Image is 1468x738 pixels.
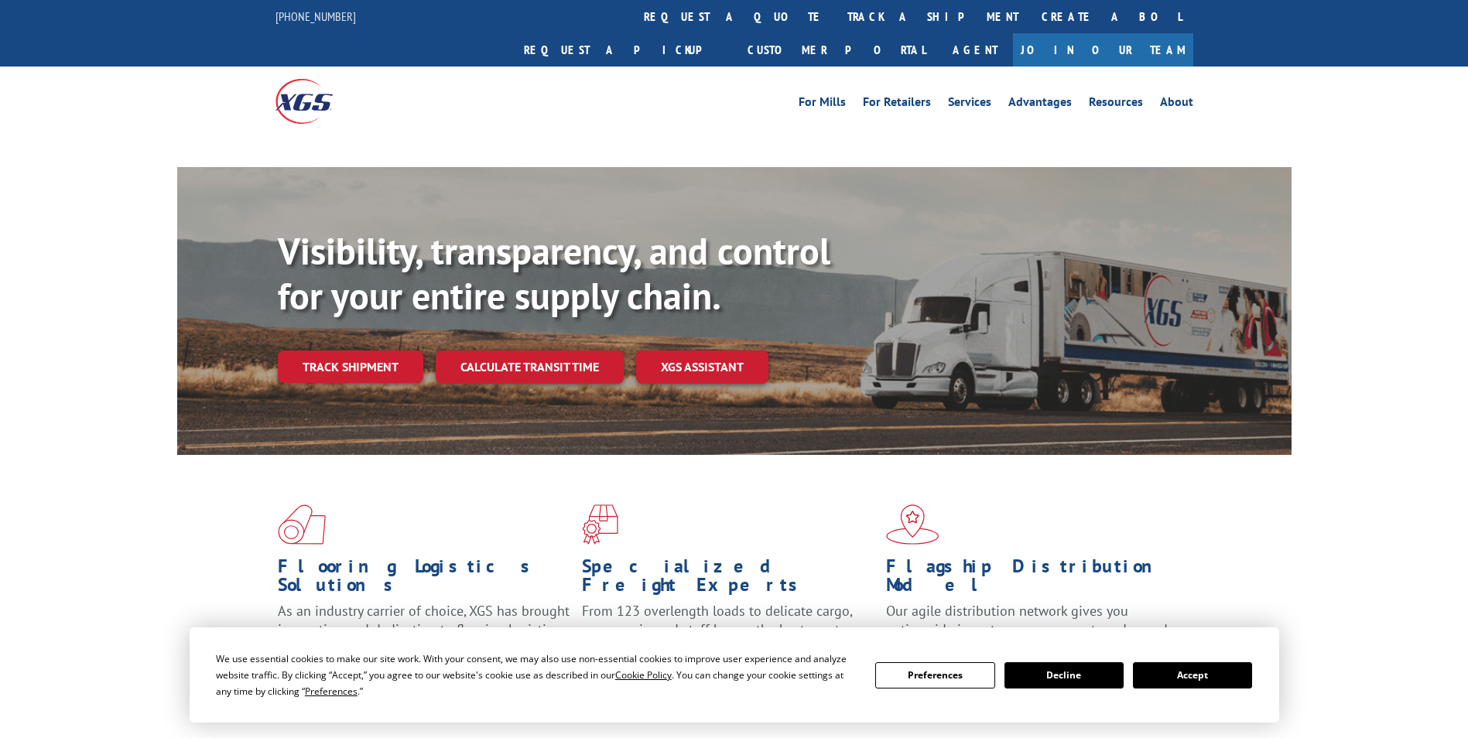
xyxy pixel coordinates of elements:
a: Agent [937,33,1013,67]
a: Track shipment [278,350,423,383]
img: xgs-icon-flagship-distribution-model-red [886,504,939,545]
div: Cookie Consent Prompt [190,627,1279,723]
img: xgs-icon-focused-on-flooring-red [582,504,618,545]
h1: Specialized Freight Experts [582,557,874,602]
button: Preferences [875,662,994,688]
button: Decline [1004,662,1124,688]
a: Customer Portal [736,33,937,67]
a: Resources [1089,96,1143,113]
a: XGS ASSISTANT [636,350,768,384]
a: Advantages [1008,96,1072,113]
button: Accept [1133,662,1252,688]
a: Join Our Team [1013,33,1193,67]
span: As an industry carrier of choice, XGS has brought innovation and dedication to flooring logistics... [278,602,570,657]
b: Visibility, transparency, and control for your entire supply chain. [278,227,830,319]
div: We use essential cookies to make our site work. With your consent, we may also use non-essential ... [216,651,857,699]
a: Request a pickup [512,33,736,67]
a: [PHONE_NUMBER] [275,9,356,24]
h1: Flagship Distribution Model [886,557,1179,602]
a: Services [948,96,991,113]
p: From 123 overlength loads to delicate cargo, our experienced staff knows the best way to move you... [582,602,874,671]
a: Calculate transit time [436,350,624,384]
a: For Retailers [863,96,931,113]
span: Our agile distribution network gives you nationwide inventory management on demand. [886,602,1171,638]
h1: Flooring Logistics Solutions [278,557,570,602]
a: About [1160,96,1193,113]
span: Preferences [305,685,358,698]
a: For Mills [799,96,846,113]
span: Cookie Policy [615,668,672,682]
img: xgs-icon-total-supply-chain-intelligence-red [278,504,326,545]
